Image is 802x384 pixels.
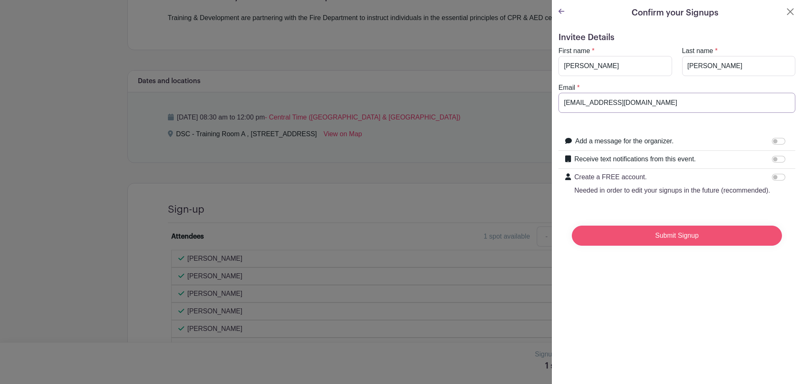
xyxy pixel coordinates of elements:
[632,7,718,19] h5: Confirm your Signups
[682,46,713,56] label: Last name
[574,154,696,164] label: Receive text notifications from this event.
[574,172,770,182] p: Create a FREE account.
[575,136,674,146] label: Add a message for the organizer.
[572,226,782,246] input: Submit Signup
[558,83,575,93] label: Email
[785,7,795,17] button: Close
[558,46,590,56] label: First name
[574,186,770,196] p: Needed in order to edit your signups in the future (recommended).
[558,33,795,43] h5: Invitee Details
